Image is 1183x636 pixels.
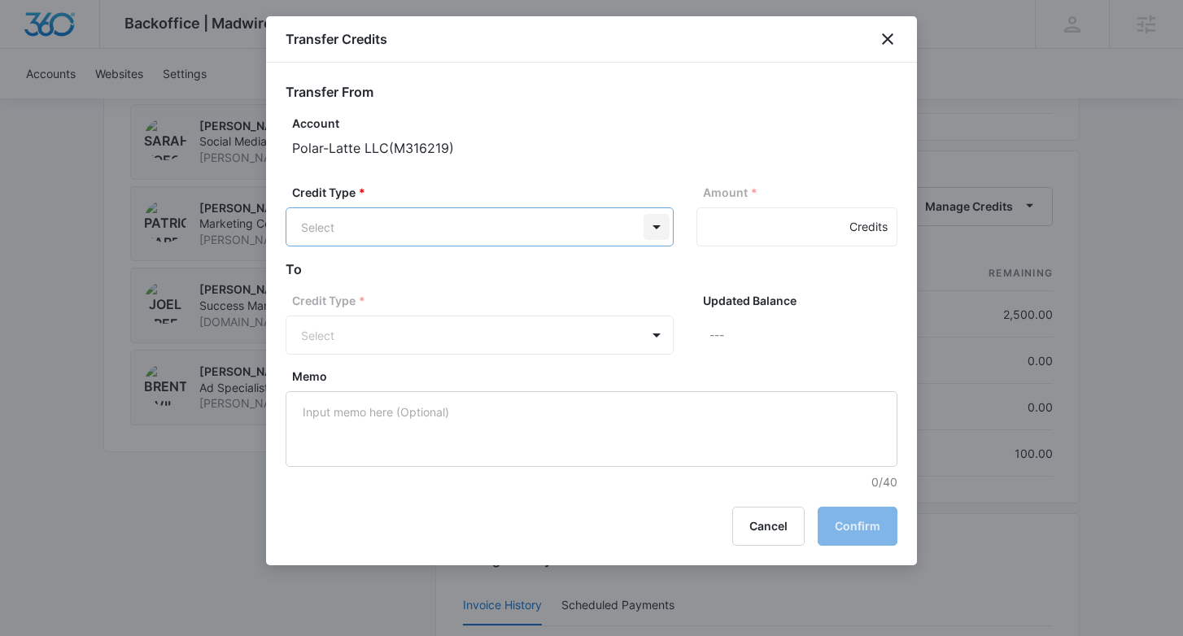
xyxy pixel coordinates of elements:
label: Credit Type [292,184,680,201]
label: Memo [292,368,904,385]
h2: To [286,259,897,279]
p: Polar-Latte LLC ( M316219 ) [292,138,897,158]
h2: Transfer From [286,82,897,102]
p: 0/40 [292,473,897,490]
button: Cancel [732,507,805,546]
h1: Transfer Credits [286,29,387,49]
label: Amount [703,184,904,201]
div: Credits [849,207,888,246]
button: close [878,29,897,49]
div: Select [301,219,619,236]
label: Updated Balance [703,292,904,309]
p: --- [709,316,897,355]
label: Credit Type [292,292,680,309]
p: Account [292,115,897,132]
